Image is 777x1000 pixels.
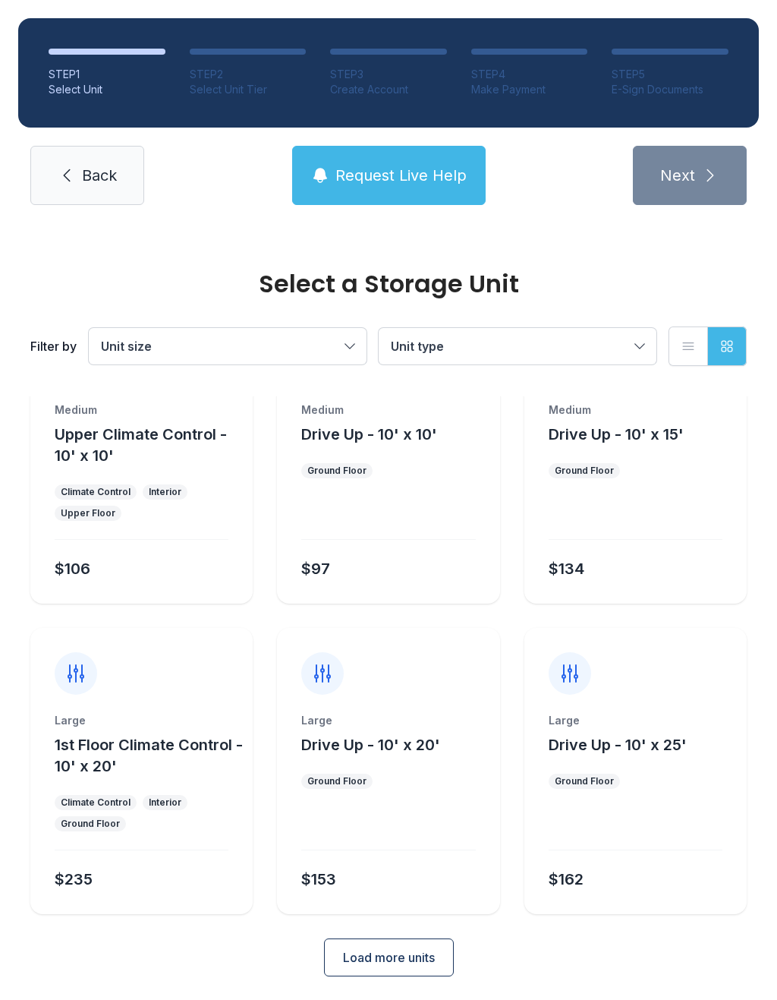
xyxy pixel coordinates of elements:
[89,328,366,364] button: Unit size
[549,425,684,443] span: Drive Up - 10' x 15'
[549,424,684,445] button: Drive Up - 10' x 15'
[301,713,475,728] div: Large
[49,67,165,82] div: STEP 1
[330,67,447,82] div: STEP 3
[335,165,467,186] span: Request Live Help
[379,328,656,364] button: Unit type
[301,425,437,443] span: Drive Up - 10' x 10'
[55,869,93,890] div: $235
[301,734,440,756] button: Drive Up - 10' x 20'
[55,425,227,465] span: Upper Climate Control - 10' x 10'
[549,869,584,890] div: $162
[101,339,152,354] span: Unit size
[82,165,117,186] span: Back
[149,486,181,498] div: Interior
[61,486,131,498] div: Climate Control
[301,736,440,754] span: Drive Up - 10' x 20'
[555,465,614,477] div: Ground Floor
[149,797,181,809] div: Interior
[61,818,120,830] div: Ground Floor
[549,558,584,579] div: $134
[301,558,330,579] div: $97
[660,165,695,186] span: Next
[549,734,687,756] button: Drive Up - 10' x 25'
[301,402,475,418] div: Medium
[307,775,366,787] div: Ground Floor
[55,734,247,777] button: 1st Floor Climate Control - 10' x 20'
[301,869,336,890] div: $153
[190,67,307,82] div: STEP 2
[549,736,687,754] span: Drive Up - 10' x 25'
[549,713,722,728] div: Large
[49,82,165,97] div: Select Unit
[471,82,588,97] div: Make Payment
[612,67,728,82] div: STEP 5
[343,948,435,967] span: Load more units
[55,424,247,466] button: Upper Climate Control - 10' x 10'
[61,797,131,809] div: Climate Control
[55,402,228,418] div: Medium
[549,402,722,418] div: Medium
[190,82,307,97] div: Select Unit Tier
[555,775,614,787] div: Ground Floor
[391,339,444,354] span: Unit type
[301,424,437,445] button: Drive Up - 10' x 10'
[307,465,366,477] div: Ground Floor
[55,736,243,775] span: 1st Floor Climate Control - 10' x 20'
[30,272,747,296] div: Select a Storage Unit
[612,82,728,97] div: E-Sign Documents
[61,507,115,519] div: Upper Floor
[471,67,588,82] div: STEP 4
[55,558,90,579] div: $106
[55,713,228,728] div: Large
[30,337,77,355] div: Filter by
[330,82,447,97] div: Create Account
